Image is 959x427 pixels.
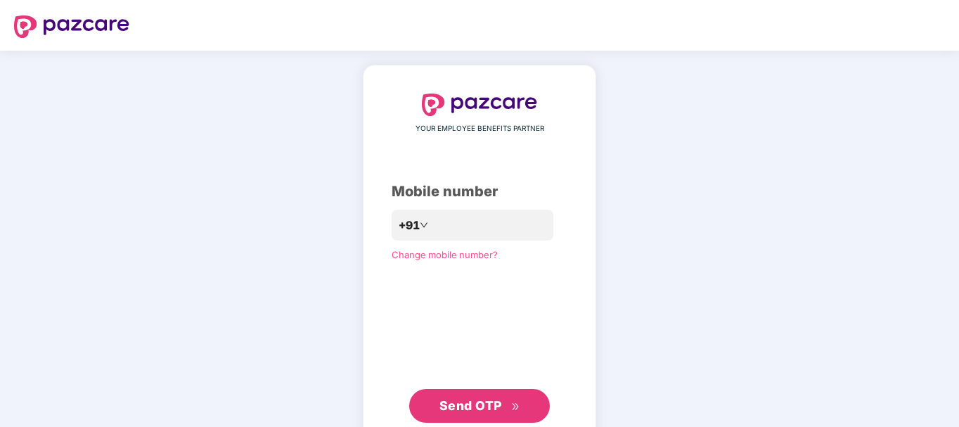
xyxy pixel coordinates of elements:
a: Change mobile number? [392,249,498,260]
div: Mobile number [392,181,567,203]
img: logo [422,94,537,116]
span: +91 [399,217,420,234]
img: logo [14,15,129,38]
span: down [420,221,428,229]
button: Send OTPdouble-right [409,389,550,423]
span: YOUR EMPLOYEE BENEFITS PARTNER [416,123,544,134]
span: double-right [511,402,520,412]
span: Send OTP [439,398,502,413]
